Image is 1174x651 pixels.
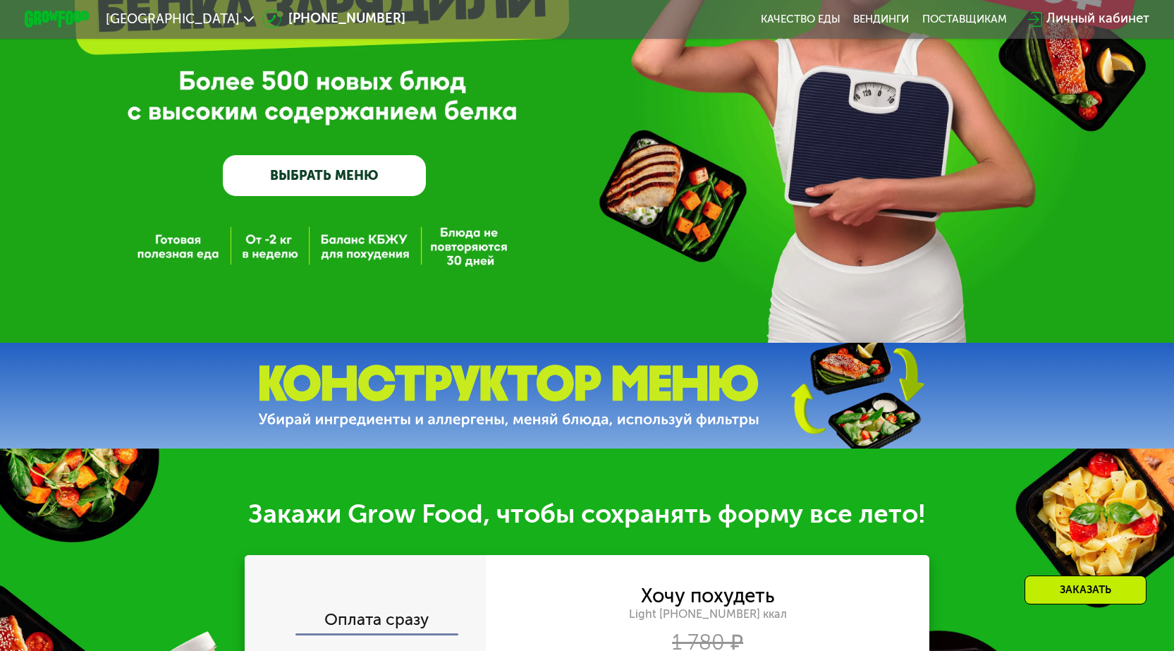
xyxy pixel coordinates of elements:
a: Качество еды [761,13,840,26]
div: Личный кабинет [1046,9,1149,29]
a: [PHONE_NUMBER] [262,9,405,29]
a: Вендинги [853,13,909,26]
span: [GEOGRAPHIC_DATA] [106,13,240,26]
div: поставщикам [922,13,1007,26]
a: ВЫБРАТЬ МЕНЮ [223,155,426,196]
div: Заказать [1025,576,1147,604]
div: Хочу похудеть [641,587,775,605]
div: Light [PHONE_NUMBER] ккал [486,607,929,622]
div: Оплата сразу [246,612,486,633]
